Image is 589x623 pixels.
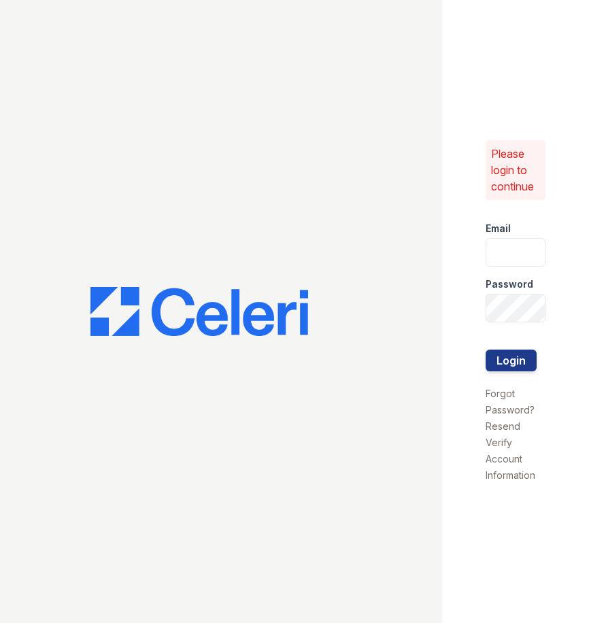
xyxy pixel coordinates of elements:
[486,222,511,235] label: Email
[90,287,308,336] img: CE_Logo_Blue-a8612792a0a2168367f1c8372b55b34899dd931a85d93a1a3d3e32e68fde9ad4.png
[491,146,541,195] p: Please login to continue
[486,350,537,371] button: Login
[486,277,533,291] label: Password
[486,388,535,416] a: Forgot Password?
[486,420,535,481] a: Resend Verify Account Information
